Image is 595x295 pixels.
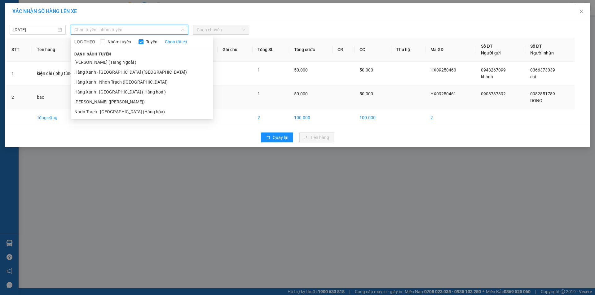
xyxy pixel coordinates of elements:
[530,44,542,49] span: Số ĐT
[359,67,373,72] span: 50.000
[289,109,333,126] td: 100.000
[530,74,536,79] span: chi
[5,5,49,13] div: Hàng Xanh
[481,67,506,72] span: 0948267099
[359,91,373,96] span: 50.000
[273,134,288,141] span: Quay lại
[355,109,391,126] td: 100.000
[71,67,213,77] li: Hàng Xanh - [GEOGRAPHIC_DATA] ([GEOGRAPHIC_DATA])
[391,38,425,62] th: Thu hộ
[261,132,293,142] button: rollbackQuay lại
[266,135,270,140] span: rollback
[74,38,95,45] span: LỌC THEO
[71,107,213,117] li: Nhơn Trạch - [GEOGRAPHIC_DATA] (Hàng hóa)
[7,85,32,109] td: 2
[71,57,213,67] li: [PERSON_NAME] ( Hàng Ngoài )
[32,62,123,85] td: kiện dài ( phụ tùng máy lạnh
[573,3,590,20] button: Close
[7,38,32,62] th: STT
[253,38,289,62] th: Tổng SL
[530,98,542,103] span: DONG
[53,20,96,28] div: Xuan
[425,38,476,62] th: Mã GD
[5,6,15,12] span: Gửi:
[530,67,555,72] span: 0366373039
[355,38,391,62] th: CC
[579,9,584,14] span: close
[294,91,308,96] span: 50.000
[71,77,213,87] li: Hàng Xanh - Nhơn Trạch ([GEOGRAPHIC_DATA])
[430,91,456,96] span: HX09250461
[32,109,123,126] td: Tổng cộng
[481,50,501,55] span: Người gửi
[253,109,289,126] td: 2
[294,67,308,72] span: 50.000
[481,74,493,79] span: khánh
[32,85,123,109] td: bao
[258,67,260,72] span: 1
[258,91,260,96] span: 1
[299,132,334,142] button: uploadLên hàng
[7,62,32,85] td: 1
[74,25,184,34] span: Chọn tuyến - nhóm tuyến
[143,38,160,45] span: Tuyến
[32,38,123,62] th: Tên hàng
[530,50,554,55] span: Người nhận
[53,5,96,20] div: Nhơn Trạch
[13,26,56,33] input: 12/09/2025
[333,38,355,62] th: CR
[530,91,555,96] span: 0982851789
[165,38,187,45] a: Chọn tất cả
[53,6,68,12] span: Nhận:
[5,13,49,21] div: 0908737892
[218,38,253,62] th: Ghi chú
[481,44,493,49] span: Số ĐT
[53,28,96,36] div: 0908778858
[481,91,506,96] span: 0908737892
[52,40,97,49] div: 100.000
[197,25,245,34] span: Chọn chuyến
[71,51,115,57] span: Danh sách tuyến
[430,67,456,72] span: HX09250460
[71,87,213,97] li: Hàng Xanh - [GEOGRAPHIC_DATA] ( Hàng hoá )
[71,97,213,107] li: [PERSON_NAME] ([PERSON_NAME])
[105,38,134,45] span: Nhóm tuyến
[289,38,333,62] th: Tổng cước
[181,28,185,32] span: down
[12,8,77,14] span: XÁC NHẬN SỐ HÀNG LÊN XE
[52,41,57,48] span: C :
[425,109,476,126] td: 2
